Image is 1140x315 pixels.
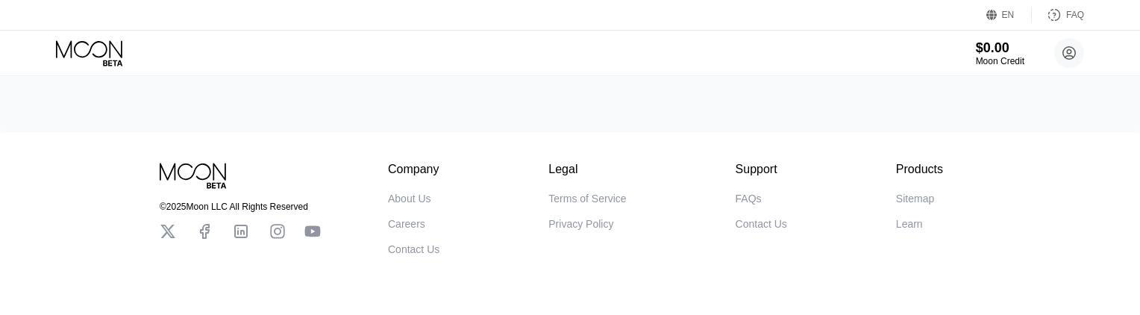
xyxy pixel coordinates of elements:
div: Learn [896,218,923,230]
div: Terms of Service [548,193,626,205]
div: Company [388,163,439,176]
div: Contact Us [388,243,439,255]
div: Contact Us [736,218,787,230]
div: EN [986,7,1032,22]
div: FAQ [1066,10,1084,20]
div: Legal [548,163,626,176]
div: $0.00Moon Credit [976,40,1024,66]
div: Privacy Policy [548,218,613,230]
div: $0.00 [976,40,1024,56]
div: Moon Credit [976,56,1024,66]
div: Support [736,163,787,176]
div: Sitemap [896,193,934,205]
div: FAQs [736,193,762,205]
div: © 2025 Moon LLC All Rights Reserved [160,202,321,212]
div: Careers [388,218,425,230]
div: EN [1002,10,1015,20]
div: About Us [388,193,431,205]
div: Products [896,163,943,176]
div: FAQ [1032,7,1084,22]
